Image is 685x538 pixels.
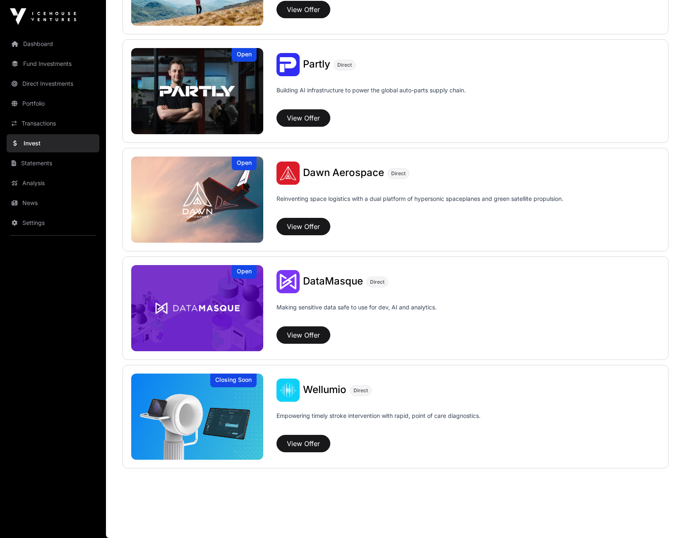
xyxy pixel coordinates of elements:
img: DataMasque [276,270,300,293]
iframe: Chat Widget [644,498,685,538]
img: Partly [276,53,300,76]
a: Analysis [7,174,99,192]
span: DataMasque [303,275,363,287]
span: Dawn Aerospace [303,166,384,179]
a: News [7,194,99,212]
button: View Offer [276,109,330,127]
span: Partly [303,58,330,70]
img: Dawn Aerospace [131,157,263,243]
span: Direct [353,387,368,394]
a: Transactions [7,114,99,133]
a: Dashboard [7,35,99,53]
a: Portfolio [7,94,99,113]
button: View Offer [276,435,330,452]
a: Wellumio [303,385,346,396]
img: Icehouse Ventures Logo [10,8,76,25]
img: Dawn Aerospace [276,162,300,185]
span: Wellumio [303,384,346,396]
a: Direct Investments [7,75,99,93]
p: Building AI infrastructure to power the global auto-parts supply chain. [276,86,466,106]
a: WellumioClosing Soon [131,374,263,460]
a: Dawn AerospaceOpen [131,157,263,243]
a: Settings [7,214,99,232]
a: Fund Investments [7,55,99,73]
p: Making sensitive data safe to use for dev, AI and analytics. [276,303,437,323]
img: Partly [131,48,263,134]
a: DataMasqueOpen [131,265,263,351]
img: Wellumio [276,379,300,402]
button: View Offer [276,326,330,344]
div: Open [232,157,257,170]
a: Dawn Aerospace [303,168,384,179]
div: Closing Soon [210,374,257,387]
p: Empowering timely stroke intervention with rapid, point of care diagnostics. [276,412,481,432]
span: Direct [370,279,385,285]
span: Direct [337,62,352,68]
a: Statements [7,154,99,172]
div: Open [232,265,257,279]
a: Invest [7,134,99,152]
a: PartlyOpen [131,48,263,134]
button: View Offer [276,1,330,18]
button: View Offer [276,218,330,235]
a: Partly [303,59,330,70]
p: Reinventing space logistics with a dual platform of hypersonic spaceplanes and green satellite pr... [276,195,563,215]
img: Wellumio [131,374,263,460]
span: Direct [391,170,406,177]
div: Open [232,48,257,62]
img: DataMasque [131,265,263,351]
a: DataMasque [303,276,363,287]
